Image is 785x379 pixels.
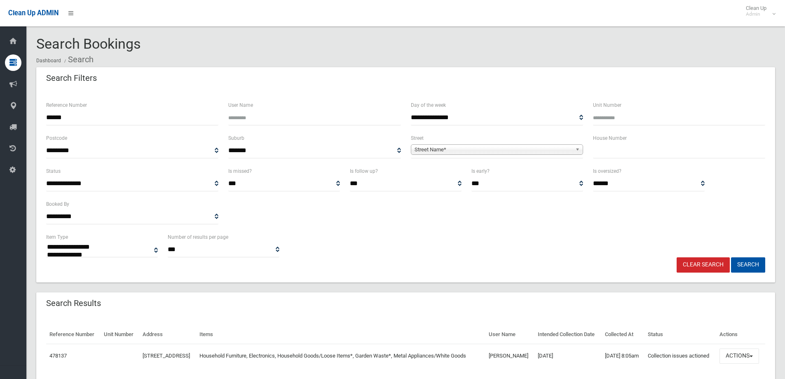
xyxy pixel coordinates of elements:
th: Intended Collection Date [534,325,602,344]
a: [STREET_ADDRESS] [143,353,190,359]
label: Status [46,167,61,176]
span: Street Name* [415,145,572,155]
header: Search Results [36,295,111,311]
label: Number of results per page [168,233,228,242]
label: Suburb [228,134,244,143]
li: Search [62,52,94,67]
a: 478137 [49,353,67,359]
small: Admin [746,11,766,17]
label: Street [411,134,424,143]
th: Address [139,325,197,344]
a: Dashboard [36,58,61,64]
span: Search Bookings [36,35,141,52]
th: Collected At [602,325,644,344]
header: Search Filters [36,70,107,86]
th: User Name [485,325,534,344]
th: Reference Number [46,325,101,344]
label: Postcode [46,134,67,143]
th: Unit Number [101,325,139,344]
button: Actions [719,348,759,364]
td: [PERSON_NAME] [485,344,534,368]
label: User Name [228,101,253,110]
th: Actions [716,325,765,344]
td: [DATE] [534,344,602,368]
label: Booked By [46,200,69,209]
td: Household Furniture, Electronics, Household Goods/Loose Items*, Garden Waste*, Metal Appliances/W... [196,344,485,368]
label: Is early? [471,167,490,176]
label: House Number [593,134,627,143]
button: Search [731,257,765,273]
span: Clean Up ADMIN [8,9,59,17]
label: Is oversized? [593,167,621,176]
label: Item Type [46,233,68,242]
th: Status [644,325,717,344]
a: Clear Search [677,257,730,273]
label: Is follow up? [350,167,378,176]
label: Is missed? [228,167,252,176]
span: Clean Up [742,5,775,17]
label: Unit Number [593,101,621,110]
td: [DATE] 8:05am [602,344,644,368]
label: Day of the week [411,101,446,110]
label: Reference Number [46,101,87,110]
th: Items [196,325,485,344]
td: Collection issues actioned [644,344,717,368]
